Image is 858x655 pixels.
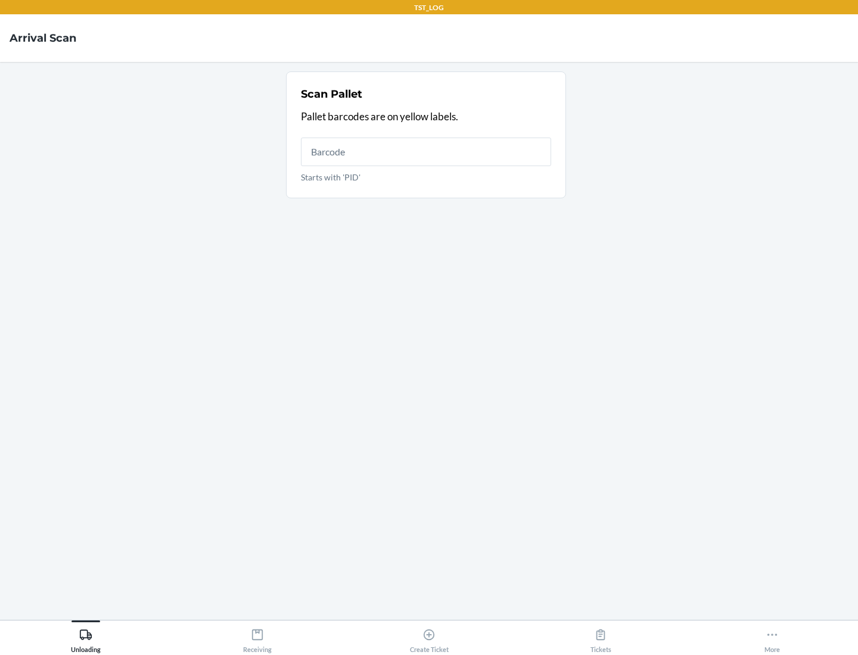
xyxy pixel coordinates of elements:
[764,623,780,653] div: More
[301,86,362,102] h2: Scan Pallet
[686,620,858,653] button: More
[301,171,551,183] p: Starts with 'PID'
[590,623,611,653] div: Tickets
[410,623,449,653] div: Create Ticket
[10,30,76,46] h4: Arrival Scan
[343,620,515,653] button: Create Ticket
[243,623,272,653] div: Receiving
[172,620,343,653] button: Receiving
[515,620,686,653] button: Tickets
[301,109,551,124] p: Pallet barcodes are on yellow labels.
[414,2,444,13] p: TST_LOG
[301,138,551,166] input: Starts with 'PID'
[71,623,101,653] div: Unloading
